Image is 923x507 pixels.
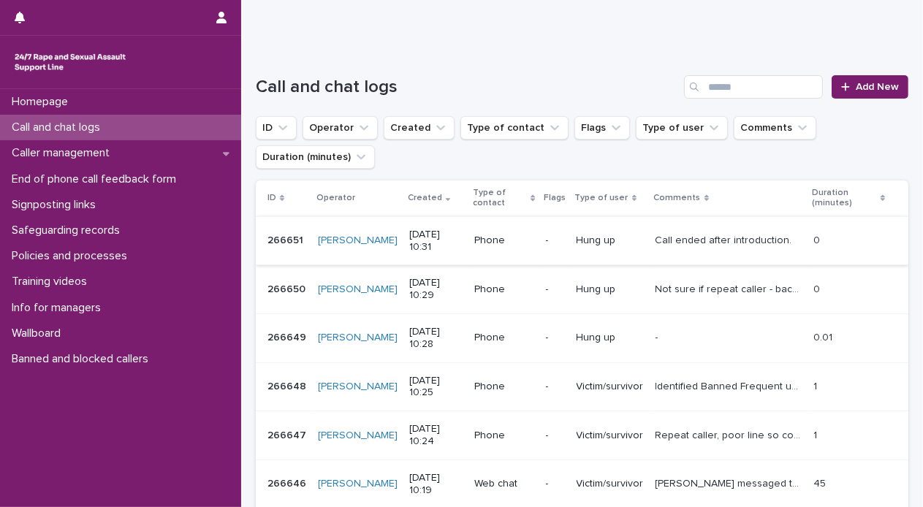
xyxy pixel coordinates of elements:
[267,281,308,296] p: 266650
[256,265,908,314] tr: 266650266650 [PERSON_NAME] [DATE] 10:29Phone-Hung upNot sure if repeat caller - background voices...
[544,190,566,206] p: Flags
[318,381,398,393] a: [PERSON_NAME]
[6,146,121,160] p: Caller management
[256,116,297,140] button: ID
[318,235,398,247] a: [PERSON_NAME]
[409,375,463,400] p: [DATE] 10:25
[654,190,701,206] p: Comments
[256,77,678,98] h1: Call and chat logs
[832,75,908,99] a: Add New
[409,326,463,351] p: [DATE] 10:28
[267,329,309,344] p: 266649
[318,283,398,296] a: [PERSON_NAME]
[656,329,661,344] p: -
[656,281,805,296] p: Not sure if repeat caller - background voices and rustling noise. Have marked unknown as not 100%...
[6,121,112,134] p: Call and chat logs
[6,275,99,289] p: Training videos
[684,75,823,99] input: Search
[546,478,565,490] p: -
[384,116,455,140] button: Created
[303,116,378,140] button: Operator
[546,283,565,296] p: -
[636,116,728,140] button: Type of user
[577,430,644,442] p: Victim/survivor
[318,430,398,442] a: [PERSON_NAME]
[813,475,829,490] p: 45
[409,277,463,302] p: [DATE] 10:29
[267,427,309,442] p: 266647
[813,329,835,344] p: 0.01
[577,381,644,393] p: Victim/survivor
[318,478,398,490] a: [PERSON_NAME]
[256,145,375,169] button: Duration (minutes)
[267,378,309,393] p: 266648
[813,378,820,393] p: 1
[408,190,442,206] p: Created
[473,185,528,212] p: Type of contact
[256,411,908,460] tr: 266647266647 [PERSON_NAME] [DATE] 10:24Phone-Victim/survivorRepeat caller, poor line so could not...
[577,332,644,344] p: Hung up
[6,249,139,263] p: Policies and processes
[656,232,795,247] p: Call ended after introduction.
[460,116,569,140] button: Type of contact
[409,472,463,497] p: [DATE] 10:19
[318,332,398,344] a: [PERSON_NAME]
[409,229,463,254] p: [DATE] 10:31
[575,190,628,206] p: Type of user
[6,95,80,109] p: Homepage
[256,313,908,362] tr: 266649266649 [PERSON_NAME] [DATE] 10:28Phone-Hung up-- 0.010.01
[6,352,160,366] p: Banned and blocked callers
[734,116,816,140] button: Comments
[813,281,823,296] p: 0
[6,198,107,212] p: Signposting links
[474,430,534,442] p: Phone
[546,332,565,344] p: -
[267,190,276,206] p: ID
[474,332,534,344] p: Phone
[256,216,908,265] tr: 266651266651 [PERSON_NAME] [DATE] 10:31Phone-Hung upCall ended after introduction.Call ended afte...
[656,427,805,442] p: Repeat caller, poor line so could not hear her very well. She ended the call.
[812,185,877,212] p: Duration (minutes)
[546,381,565,393] p: -
[316,190,355,206] p: Operator
[267,232,306,247] p: 266651
[267,475,309,490] p: 266646
[546,235,565,247] p: -
[6,327,72,340] p: Wallboard
[12,47,129,77] img: rhQMoQhaT3yELyF149Cw
[6,301,113,315] p: Info for managers
[656,378,805,393] p: Identified Banned Frequent user - Rachel. Operator recognised her straight away. Upon relaying th...
[6,172,188,186] p: End of phone call feedback form
[546,430,565,442] p: -
[813,232,823,247] p: 0
[577,283,644,296] p: Hung up
[577,235,644,247] p: Hung up
[256,362,908,411] tr: 266648266648 [PERSON_NAME] [DATE] 10:25Phone-Victim/survivorIdentified Banned Frequent user - [PE...
[474,235,534,247] p: Phone
[856,82,899,92] span: Add New
[813,427,820,442] p: 1
[474,478,534,490] p: Web chat
[409,423,463,448] p: [DATE] 10:24
[577,478,644,490] p: Victim/survivor
[474,283,534,296] p: Phone
[6,224,132,237] p: Safeguarding records
[656,475,805,490] p: Marcelle messaged to talk about her feelings about her father (abuser) messaging her from holiday...
[474,381,534,393] p: Phone
[574,116,630,140] button: Flags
